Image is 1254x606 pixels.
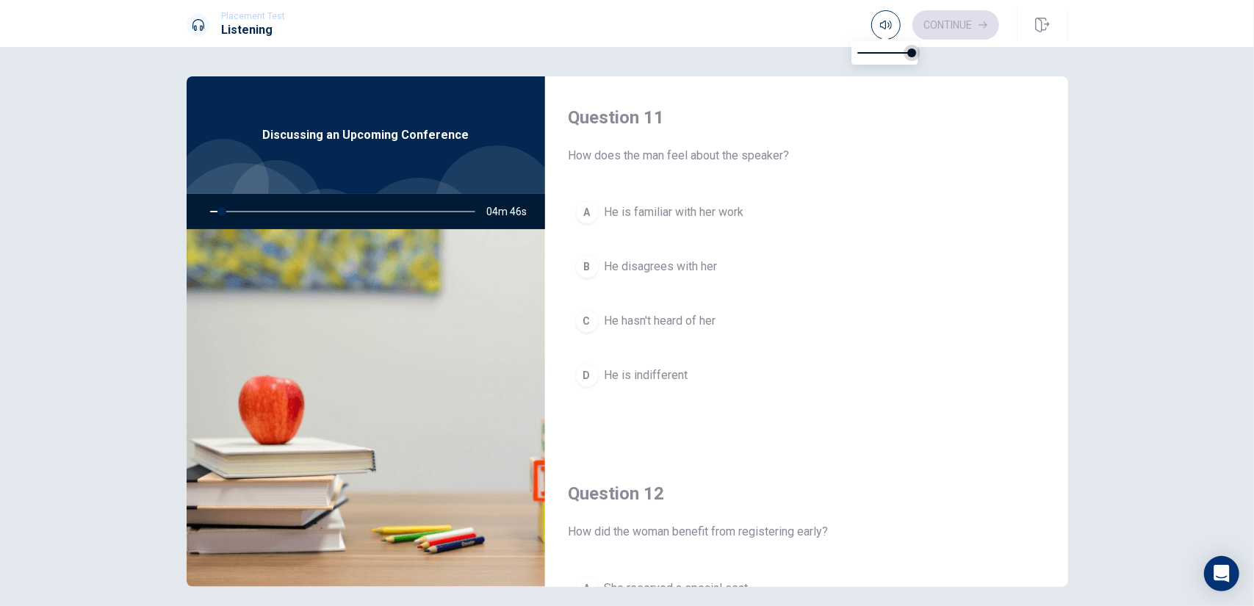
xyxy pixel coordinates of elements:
[187,229,545,587] img: Discussing an Upcoming Conference
[575,577,599,600] div: A
[222,11,286,21] span: Placement Test
[605,367,688,384] span: He is indifferent
[569,248,1045,285] button: BHe disagrees with her
[605,203,744,221] span: He is familiar with her work
[575,255,599,278] div: B
[575,309,599,333] div: C
[569,482,1045,505] h4: Question 12
[569,194,1045,231] button: AHe is familiar with her work
[605,580,749,597] span: She reserved a special seat
[222,21,286,39] h1: Listening
[569,106,1045,129] h4: Question 11
[569,147,1045,165] span: How does the man feel about the speaker?
[569,523,1045,541] span: How did the woman benefit from registering early?
[1204,556,1239,591] div: Open Intercom Messenger
[605,258,718,275] span: He disagrees with her
[262,126,469,144] span: Discussing an Upcoming Conference
[605,312,716,330] span: He hasn't heard of her
[575,201,599,224] div: A
[575,364,599,387] div: D
[569,303,1045,339] button: CHe hasn't heard of her
[487,194,539,229] span: 04m 46s
[569,357,1045,394] button: DHe is indifferent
